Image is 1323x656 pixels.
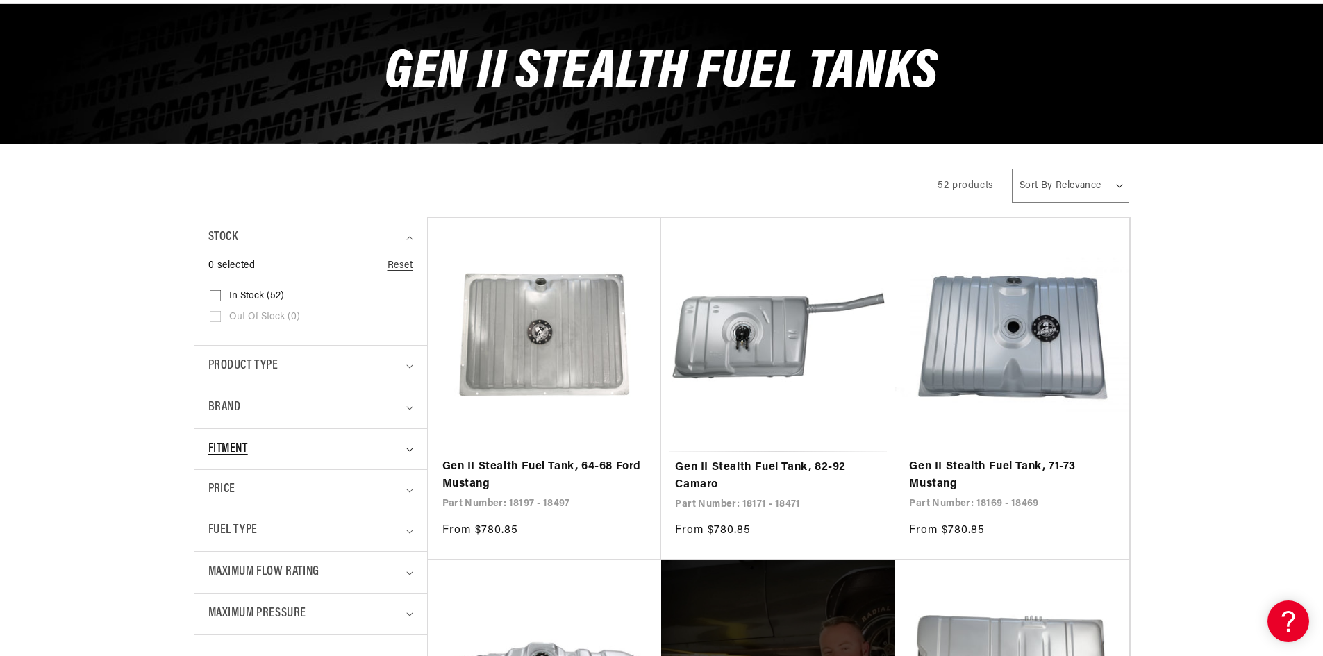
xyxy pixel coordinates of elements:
summary: Fitment (0 selected) [208,429,413,470]
summary: Price [208,470,413,510]
summary: Stock (0 selected) [208,217,413,258]
summary: Maximum Pressure (0 selected) [208,594,413,634]
span: Out of stock (0) [229,311,300,323]
summary: Product type (0 selected) [208,346,413,387]
a: Gen II Stealth Fuel Tank, 71-73 Mustang [909,458,1115,494]
span: 0 selected [208,258,256,274]
span: Fitment [208,439,248,460]
span: Fuel Type [208,521,258,541]
summary: Brand (0 selected) [208,387,413,428]
span: Price [208,480,235,499]
span: Product type [208,356,278,376]
span: Stock [208,228,238,248]
span: Maximum Flow Rating [208,562,319,582]
summary: Maximum Flow Rating (0 selected) [208,552,413,593]
a: Gen II Stealth Fuel Tank, 82-92 Camaro [675,459,881,494]
span: 52 products [938,180,994,191]
span: In stock (52) [229,290,284,303]
summary: Fuel Type (0 selected) [208,510,413,551]
span: Gen II Stealth Fuel Tanks [385,46,938,101]
a: Gen II Stealth Fuel Tank, 64-68 Ford Mustang [442,458,648,494]
span: Maximum Pressure [208,604,307,624]
span: Brand [208,398,241,418]
a: Reset [388,258,413,274]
